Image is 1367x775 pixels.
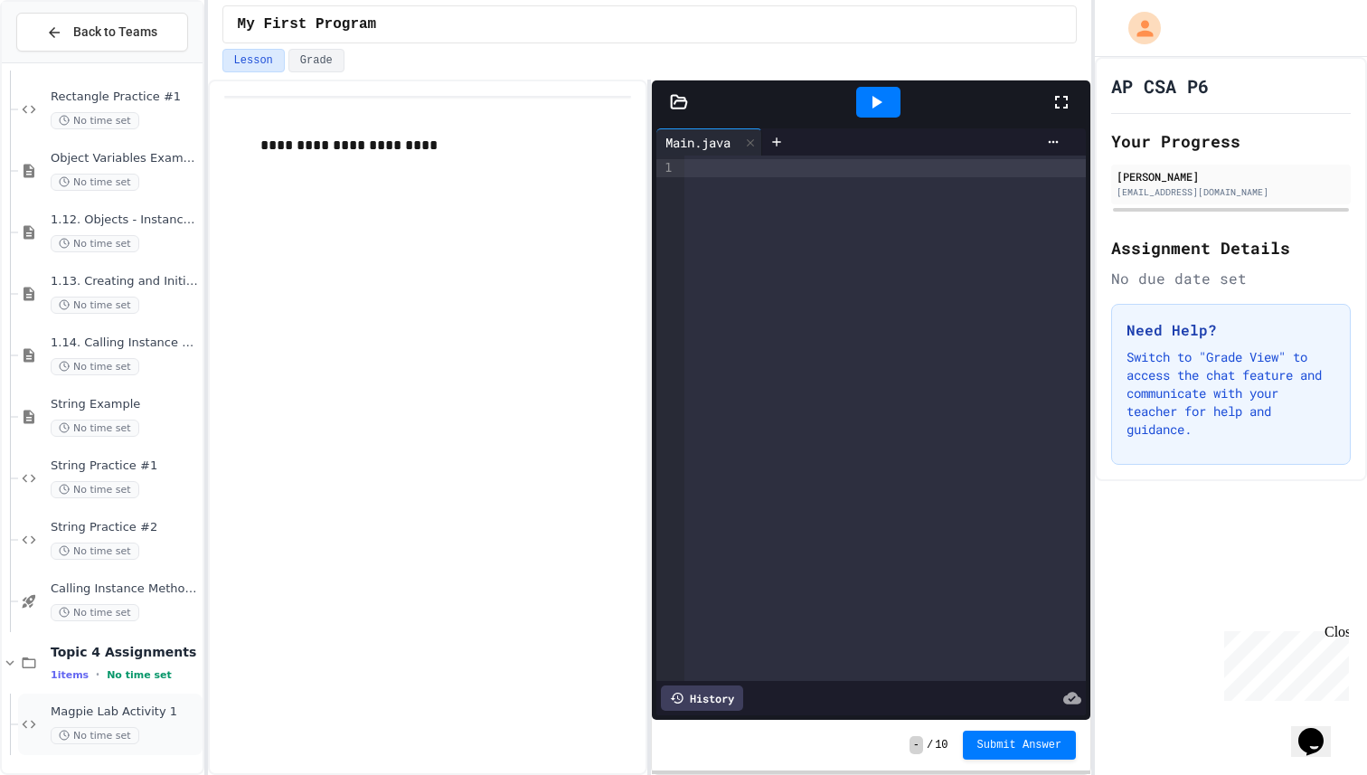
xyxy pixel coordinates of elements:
[1127,348,1335,439] p: Switch to "Grade View" to access the chat feature and communicate with your teacher for help and ...
[1111,73,1209,99] h1: AP CSA P6
[51,420,139,437] span: No time set
[963,731,1077,760] button: Submit Answer
[661,685,743,711] div: History
[51,151,199,166] span: Object Variables Example
[51,458,199,474] span: String Practice #1
[51,336,199,351] span: 1.14. Calling Instance Methods
[1109,7,1165,49] div: My Account
[51,644,199,660] span: Topic 4 Assignments
[1127,319,1335,341] h3: Need Help?
[910,736,923,754] span: -
[238,14,377,35] span: My First Program
[51,397,199,412] span: String Example
[51,235,139,252] span: No time set
[288,49,344,72] button: Grade
[51,727,139,744] span: No time set
[51,90,199,105] span: Rectangle Practice #1
[656,159,674,177] div: 1
[51,213,199,228] span: 1.12. Objects - Instances of Classes
[51,297,139,314] span: No time set
[935,738,947,752] span: 10
[1291,703,1349,757] iframe: chat widget
[51,604,139,621] span: No time set
[51,543,139,560] span: No time set
[51,358,139,375] span: No time set
[96,667,99,682] span: •
[107,669,172,681] span: No time set
[1111,268,1351,289] div: No due date set
[977,738,1062,752] span: Submit Answer
[656,133,740,152] div: Main.java
[73,23,157,42] span: Back to Teams
[7,7,125,115] div: Chat with us now!Close
[222,49,285,72] button: Lesson
[51,581,199,597] span: Calling Instance Methods - Topic 1.14
[1117,168,1345,184] div: [PERSON_NAME]
[656,128,762,156] div: Main.java
[1117,185,1345,199] div: [EMAIL_ADDRESS][DOMAIN_NAME]
[51,112,139,129] span: No time set
[1111,128,1351,154] h2: Your Progress
[16,13,188,52] button: Back to Teams
[51,481,139,498] span: No time set
[1111,235,1351,260] h2: Assignment Details
[51,704,199,720] span: Magpie Lab Activity 1
[51,174,139,191] span: No time set
[51,669,89,681] span: 1 items
[51,274,199,289] span: 1.13. Creating and Initializing Objects: Constructors
[51,520,199,535] span: String Practice #2
[927,738,933,752] span: /
[1217,624,1349,701] iframe: chat widget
